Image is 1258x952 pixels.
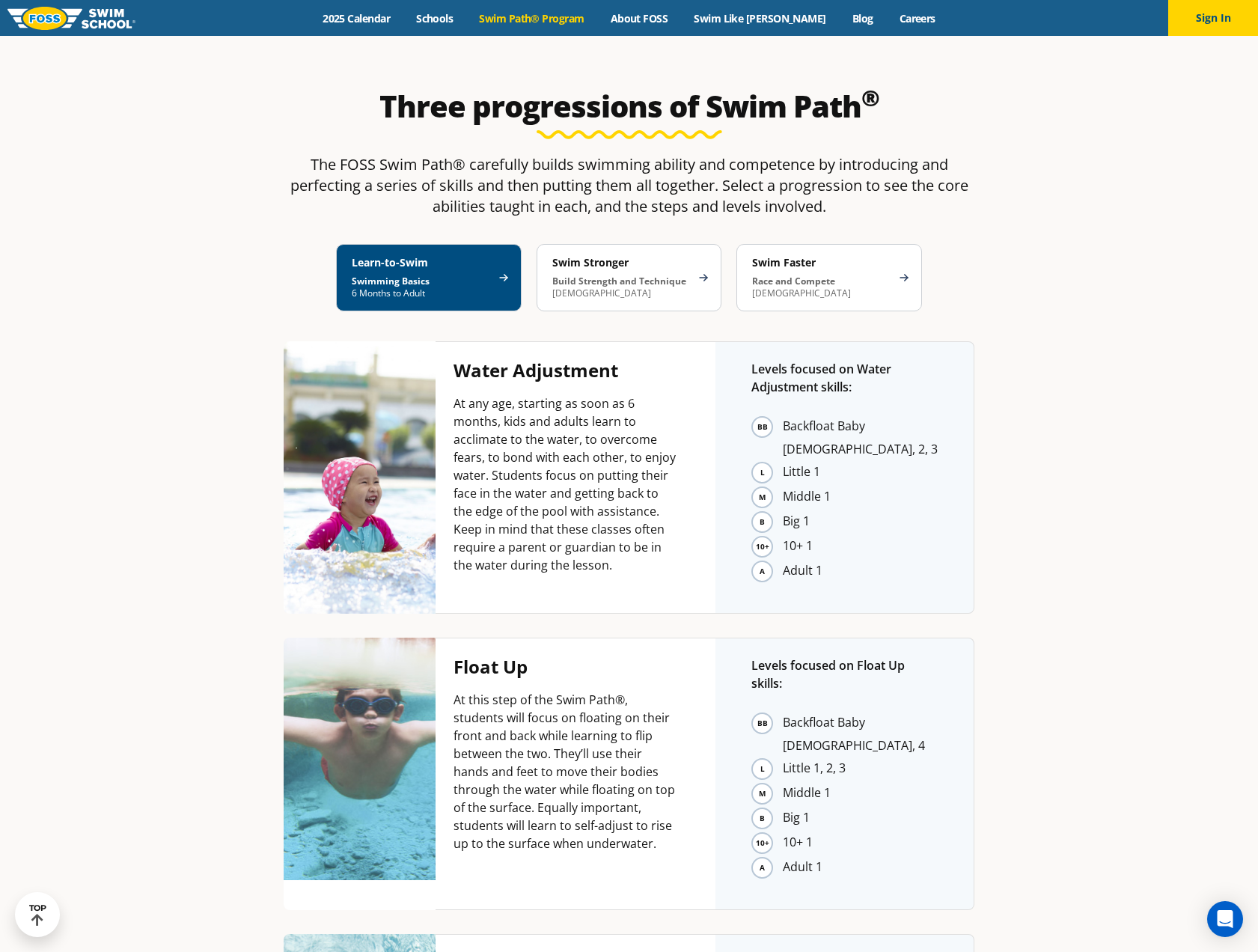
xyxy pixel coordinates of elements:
[751,360,938,396] p: Levels focused on Water Adjustment skills:
[454,394,680,574] p: At any age, starting as soon as 6 months, kids and adults learn to acclimate to the water, to ove...
[403,11,466,25] a: Schools
[783,807,938,830] li: Big 1
[861,82,879,113] sup: ®
[454,691,680,852] p: At this step of the Swim Path®, students will focus on floating on their front and back while lea...
[276,154,983,217] p: The FOSS Swim Path® carefully builds swimming ability and competence by introducing and perfectin...
[752,256,891,269] h4: Swim Faster
[752,275,835,287] strong: Race and Compete
[783,415,938,460] li: Backfloat Baby [DEMOGRAPHIC_DATA], 2, 3
[783,560,938,583] li: Adult 1
[552,275,686,287] strong: Build Strength and Technique
[1207,901,1243,937] div: Open Intercom Messenger
[752,275,891,299] p: [DEMOGRAPHIC_DATA]
[783,510,938,534] li: Big 1
[783,832,938,855] li: 10+ 1
[276,88,983,124] h2: Three progressions of Swim Path
[7,7,135,30] img: FOSS Swim School Logo
[783,757,938,781] li: Little 1, 2, 3
[783,782,938,805] li: Middle 1
[886,11,948,25] a: Careers
[352,256,491,269] h4: Learn-to-Swim
[352,275,491,299] p: 6 Months to Adult
[352,275,430,287] strong: Swimming Basics
[597,11,681,25] a: About FOSS
[681,11,840,25] a: Swim Like [PERSON_NAME]
[29,903,46,927] div: TOP
[454,656,680,677] h4: Float Up
[751,656,938,692] p: Levels focused on Float Up skills:
[310,11,403,25] a: 2025 Calendar
[783,712,938,756] li: Backfloat Baby [DEMOGRAPHIC_DATA], 4
[552,275,691,299] p: [DEMOGRAPHIC_DATA]
[552,256,691,269] h4: Swim Stronger
[839,11,886,25] a: Blog
[454,360,680,381] h4: Water Adjustment
[466,11,597,25] a: Swim Path® Program
[783,486,938,509] li: Middle 1
[783,856,938,879] li: Adult 1
[783,535,938,558] li: 10+ 1
[783,461,938,484] li: Little 1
